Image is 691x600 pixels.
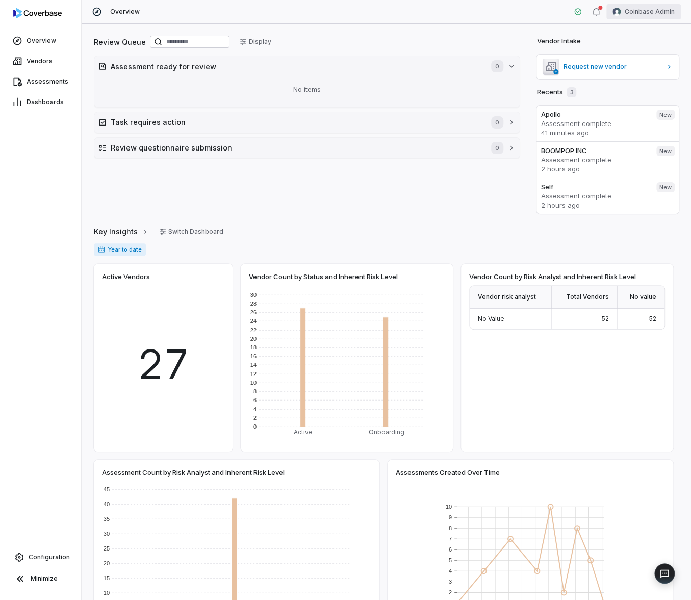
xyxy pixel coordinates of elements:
[250,301,257,307] text: 28
[552,286,617,309] div: Total Vendors
[491,116,503,129] span: 0
[656,146,675,156] span: New
[541,119,648,128] p: Assessment complete
[250,318,257,324] text: 24
[249,272,398,281] span: Vendor Count by Status and Inherent Risk Level
[91,221,152,242] button: Key Insights
[601,315,609,322] span: 52
[94,37,146,47] h2: Review Queue
[649,315,656,322] span: 52
[536,55,679,79] a: Request new vendor
[541,110,648,119] h3: Apollo
[250,362,257,368] text: 14
[449,525,452,531] text: 8
[104,560,110,566] text: 20
[94,138,520,158] button: Review questionnaire submission0
[250,353,257,359] text: 16
[253,397,257,403] text: 6
[536,141,679,178] a: BOOMPOP INCAssessment complete2 hours agoNew
[449,557,452,563] text: 5
[27,98,64,106] span: Dashboards
[104,545,110,552] text: 25
[27,57,53,65] span: Vendors
[449,579,452,585] text: 3
[563,63,661,71] span: Request new vendor
[541,201,648,210] p: 2 hours ago
[253,423,257,430] text: 0
[449,568,452,574] text: 4
[491,60,503,72] span: 0
[536,106,679,141] a: ApolloAssessment complete41 minutes agoNew
[29,553,70,561] span: Configuration
[536,178,679,214] a: SelfAssessment complete2 hours agoNew
[94,221,149,242] a: Key Insights
[2,93,79,111] a: Dashboards
[469,272,636,281] span: Vendor Count by Risk Analyst and Inherent Risk Level
[396,468,500,477] span: Assessments Created Over Time
[153,224,229,239] button: Switch Dashboard
[656,182,675,192] span: New
[656,110,675,120] span: New
[541,146,648,155] h3: BOOMPOP INC
[541,182,648,191] h3: Self
[449,514,452,520] text: 9
[27,78,68,86] span: Assessments
[102,272,150,281] span: Active Vendors
[2,52,79,70] a: Vendors
[98,77,516,103] div: No items
[250,292,257,298] text: 30
[111,142,481,153] h2: Review questionnaire submission
[104,501,110,507] text: 40
[104,575,110,581] text: 15
[94,112,520,133] button: Task requires action0
[137,334,190,395] span: 27
[94,56,520,77] button: Assessment ready for review0
[253,388,257,394] text: 8
[612,8,621,16] img: Coinbase Admin avatar
[253,406,257,412] text: 4
[625,8,675,16] span: Coinbase Admin
[111,61,481,72] h2: Assessment ready for review
[541,128,648,137] p: 41 minutes ago
[491,142,503,154] span: 0
[470,286,552,309] div: Vendor risk analyst
[536,87,576,97] h2: Recents
[446,504,452,510] text: 10
[541,164,648,173] p: 2 hours ago
[250,344,257,351] text: 18
[31,574,58,583] span: Minimize
[250,309,257,315] text: 26
[541,155,648,164] p: Assessment complete
[104,531,110,537] text: 30
[536,36,580,46] h2: Vendor Intake
[606,4,681,19] button: Coinbase Admin avatarCoinbase Admin
[111,117,481,128] h2: Task requires action
[2,32,79,50] a: Overview
[27,37,56,45] span: Overview
[4,568,77,589] button: Minimize
[250,336,257,342] text: 20
[104,486,110,492] text: 45
[567,87,576,97] span: 3
[13,8,62,18] img: logo-D7KZi-bG.svg
[449,546,452,553] text: 6
[104,590,110,596] text: 10
[234,34,277,49] button: Display
[250,371,257,377] text: 12
[478,315,504,322] span: No Value
[94,226,138,237] span: Key Insights
[98,246,105,253] svg: Date range for report
[250,327,257,333] text: 22
[541,191,648,201] p: Assessment complete
[253,415,257,421] text: 2
[618,286,664,309] div: No value
[449,589,452,595] text: 2
[449,536,452,542] text: 7
[2,72,79,91] a: Assessments
[250,380,257,386] text: 10
[4,548,77,566] a: Configuration
[110,8,140,16] span: Overview
[102,468,285,477] span: Assessment Count by Risk Analyst and Inherent Risk Level
[104,516,110,522] text: 35
[94,243,146,256] span: Year to date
